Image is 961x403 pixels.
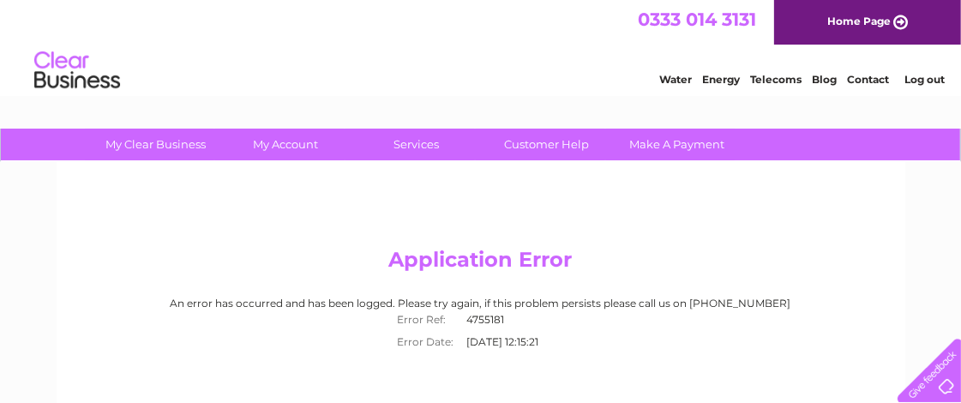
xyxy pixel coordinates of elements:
img: logo.png [33,45,121,97]
td: [DATE] 12:15:21 [462,331,573,353]
a: Blog [812,73,837,86]
a: Telecoms [750,73,802,86]
td: 4755181 [462,309,573,331]
a: My Account [215,129,357,160]
a: Water [659,73,692,86]
a: Customer Help [476,129,617,160]
div: Clear Business is a trading name of Verastar Limited (registered in [GEOGRAPHIC_DATA] No. 3667643... [76,9,886,83]
th: Error Ref: [388,309,462,331]
a: Log out [904,73,945,86]
a: Contact [847,73,889,86]
a: 0333 014 3131 [638,9,756,30]
a: Energy [702,73,740,86]
h2: Application Error [73,248,889,280]
a: My Clear Business [85,129,226,160]
a: Make A Payment [606,129,748,160]
div: An error has occurred and has been logged. Please try again, if this problem persists please call... [73,298,889,353]
a: Services [345,129,487,160]
th: Error Date: [388,331,462,353]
